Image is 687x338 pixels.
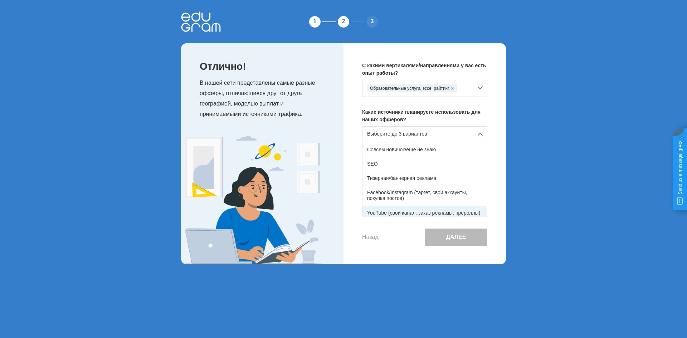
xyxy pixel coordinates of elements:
[336,15,351,29] div: 2
[367,84,457,92] div: Образовательные услуги, эссе, райтинг
[362,234,379,240] button: Назад
[181,136,324,264] img: Expert Image
[362,185,487,205] div: Facebook/Instagram (таргет, свои аккаунты, покупка постов)
[362,206,487,220] div: YouTube (свой канал, заказ рекламы, прероллы)
[308,15,322,29] div: 1
[362,62,487,77] p: С какими вертикалями/направлениями у вас есть опыт работы?
[362,171,487,185] div: Тизерная/баннерная реклама
[200,78,329,119] p: В нашей сети представлены самые разные офферы, отличающиеся друг от друга географией, моделью вып...
[362,126,487,141] div: Выберите до 3 вариантов
[362,142,487,157] div: Совсем новичок/ещё не знаю
[365,15,379,29] div: 3
[425,229,487,246] button: Далее
[362,157,487,171] div: SEO
[362,108,487,123] p: Какие источники планируете использовать для наших офферов?
[200,62,329,71] p: Отлично!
